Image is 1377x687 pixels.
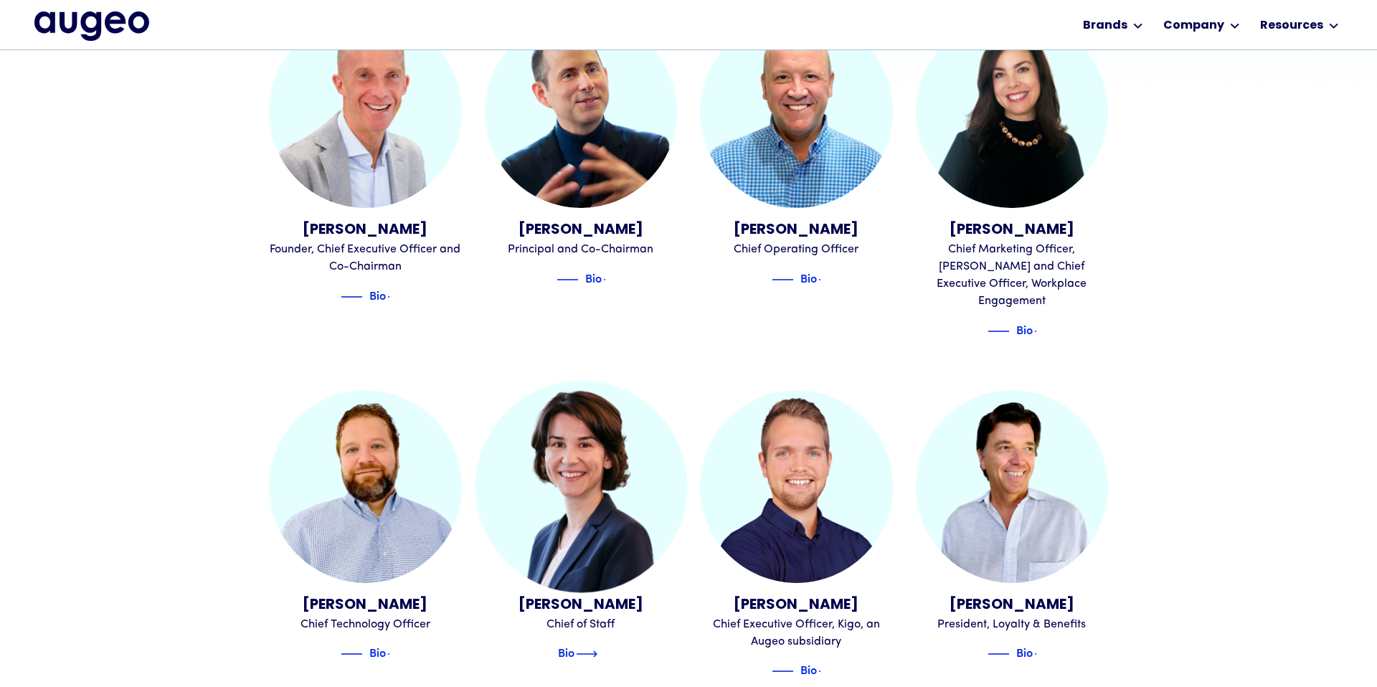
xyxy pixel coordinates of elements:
[700,241,893,258] div: Chief Operating Officer
[269,16,462,305] a: David Kristal[PERSON_NAME]Founder, Chief Executive Officer and Co-ChairmanBlue decorative lineBio...
[269,594,462,616] div: [PERSON_NAME]
[1016,321,1033,338] div: Bio
[576,645,597,663] img: Blue text arrow
[700,16,893,288] a: Erik Sorensen[PERSON_NAME]Chief Operating OfficerBlue decorative lineBioBlue text arrow
[485,219,678,241] div: [PERSON_NAME]
[558,643,574,660] div: Bio
[1083,17,1127,34] div: Brands
[1163,17,1224,34] div: Company
[818,271,840,288] img: Blue text arrow
[988,645,1009,663] img: Blue decorative line
[700,616,893,650] div: Chief Executive Officer, Kigo, an Augeo subsidiary
[818,663,840,680] img: Blue text arrow
[700,390,893,679] a: Peter Schultze[PERSON_NAME]Chief Executive Officer, Kigo, an Augeo subsidiaryBlue decorative line...
[603,271,625,288] img: Blue text arrow
[988,323,1009,340] img: Blue decorative line
[700,16,893,209] img: Erik Sorensen
[269,390,462,662] a: Boris Kopilenko[PERSON_NAME]Chief Technology OfficerBlue decorative lineBioBlue text arrow
[485,16,678,209] img: Juan Sabater
[557,271,578,288] img: Blue decorative line
[34,11,149,40] a: home
[916,594,1109,616] div: [PERSON_NAME]
[341,288,362,305] img: Blue decorative line
[485,594,678,616] div: [PERSON_NAME]
[1034,323,1056,340] img: Blue text arrow
[485,241,678,258] div: Principal and Co-Chairman
[700,390,893,583] img: Peter Schultze
[269,241,462,275] div: Founder, Chief Executive Officer and Co-Chairman
[700,219,893,241] div: [PERSON_NAME]
[387,288,409,305] img: Blue text arrow
[369,643,386,660] div: Bio
[341,645,362,663] img: Blue decorative line
[916,241,1109,310] div: Chief Marketing Officer, [PERSON_NAME] and Chief Executive Officer, Workplace Engagement
[269,616,462,633] div: Chief Technology Officer
[475,381,686,592] img: Madeline McCloughan
[269,219,462,241] div: [PERSON_NAME]
[916,16,1109,339] a: Juliann Gilbert[PERSON_NAME]Chief Marketing Officer, [PERSON_NAME] and Chief Executive Officer, W...
[269,390,462,583] img: Boris Kopilenko
[1034,645,1056,663] img: Blue text arrow
[585,269,602,286] div: Bio
[387,645,409,663] img: Blue text arrow
[485,16,678,288] a: Juan Sabater[PERSON_NAME]Principal and Co-ChairmanBlue decorative lineBioBlue text arrow
[1260,17,1323,34] div: Resources
[916,616,1109,633] div: President, Loyalty & Benefits
[800,660,817,678] div: Bio
[916,16,1109,209] img: Juliann Gilbert
[1016,643,1033,660] div: Bio
[916,390,1109,583] img: Tim Miller
[369,286,386,303] div: Bio
[916,219,1109,241] div: [PERSON_NAME]
[916,390,1109,662] a: Tim Miller[PERSON_NAME]President, Loyalty & BenefitsBlue decorative lineBioBlue text arrow
[269,16,462,209] img: David Kristal
[485,616,678,633] div: Chief of Staff
[34,11,149,40] img: Augeo's full logo in midnight blue.
[700,594,893,616] div: [PERSON_NAME]
[800,269,817,286] div: Bio
[485,390,678,662] a: Madeline McCloughan[PERSON_NAME]Chief of StaffBlue decorative lineBioBlue text arrow
[772,271,793,288] img: Blue decorative line
[772,663,793,680] img: Blue decorative line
